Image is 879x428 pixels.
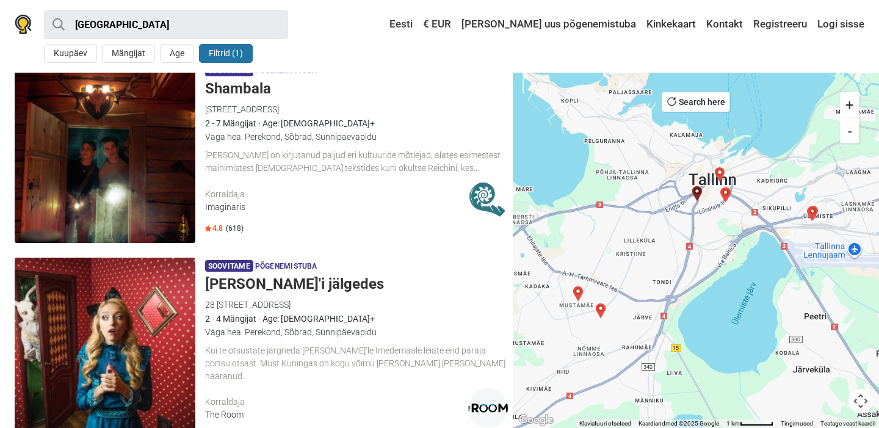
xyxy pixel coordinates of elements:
img: Shambala [15,62,195,243]
a: Tingimused (avaneb uuel vahekaardil) [781,420,813,427]
div: Alice'i jälgedes [690,186,704,201]
a: Eesti [378,13,416,35]
div: Korraldaja [205,396,468,408]
div: The Room [205,408,468,421]
div: Võlurite kool [593,303,608,318]
span: Kaardiandmed ©2025 Google [638,420,719,427]
img: Nowescape logo [15,15,32,34]
div: Väga hea: Perekond, Sõbrad, Sünnipäevapidu [205,325,508,339]
a: Kinkekaart [643,13,699,35]
div: Üliinimene [718,187,733,202]
button: Klaviatuuri otseteed [579,419,631,428]
div: 2 Paranoid [806,206,820,220]
button: Age [160,44,194,63]
div: Sherlock Holmes [805,206,819,221]
input: proovi “Tallinn” [44,10,288,39]
button: Filtrid (1) [199,44,253,63]
div: Korraldaja [205,188,468,201]
span: 1 km [726,420,740,427]
img: Eesti [381,20,389,29]
span: Soovitame [205,260,253,272]
div: Vana Tallinna seiklus [712,167,727,182]
div: 2 - 7 Mängijat · Age: [DEMOGRAPHIC_DATA]+ [205,117,508,130]
img: Imaginaris [468,181,508,220]
a: Teatage veast kaardil [820,420,875,427]
div: 2 - 4 Mängijat · Age: [DEMOGRAPHIC_DATA]+ [205,312,508,325]
div: Shambala [718,187,733,202]
button: Mängijat [102,44,155,63]
a: Registreeru [750,13,810,35]
img: The Room [468,388,508,428]
a: Google Mapsis selle piirkonna avamine (avaneb uues aknas) [516,412,556,428]
a: Kontakt [703,13,746,35]
span: Põgenemistuba [255,260,317,274]
button: - [840,118,859,143]
button: + [840,92,859,118]
button: Search here [662,92,730,112]
a: € EUR [420,13,454,35]
div: Väga hea: Perekond, Sõbrad, Sünnipäevapidu [205,130,508,143]
span: 4.8 [205,223,223,233]
div: [STREET_ADDRESS] [205,103,508,116]
a: Logi sisse [814,13,864,35]
button: Kaardikaamera juhtnupud [848,389,873,413]
h5: Shambala [205,80,508,98]
div: Radiatsioon [571,286,585,301]
div: Kui te otsustate järgneda [PERSON_NAME]’le Imedemaale leiate end paraja portsu otsast. Must Kunin... [205,344,508,382]
div: [PERSON_NAME] on kirjutanud paljud eri kultuuride mõtlejad, alates esimestest mainimistest [DEMOG... [205,149,508,175]
button: Kuupäev [44,44,97,63]
h5: [PERSON_NAME]'i jälgedes [205,275,508,293]
div: Imaginaris [205,201,468,214]
a: [PERSON_NAME] uus põgenemistuba [458,13,639,35]
img: Star [205,225,211,231]
button: Kaardi mõõtkava: 1 km 51 piksli kohta [723,419,777,428]
div: 28 [STREET_ADDRESS] [205,298,508,311]
span: (618) [226,223,244,233]
img: Google [516,412,556,428]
